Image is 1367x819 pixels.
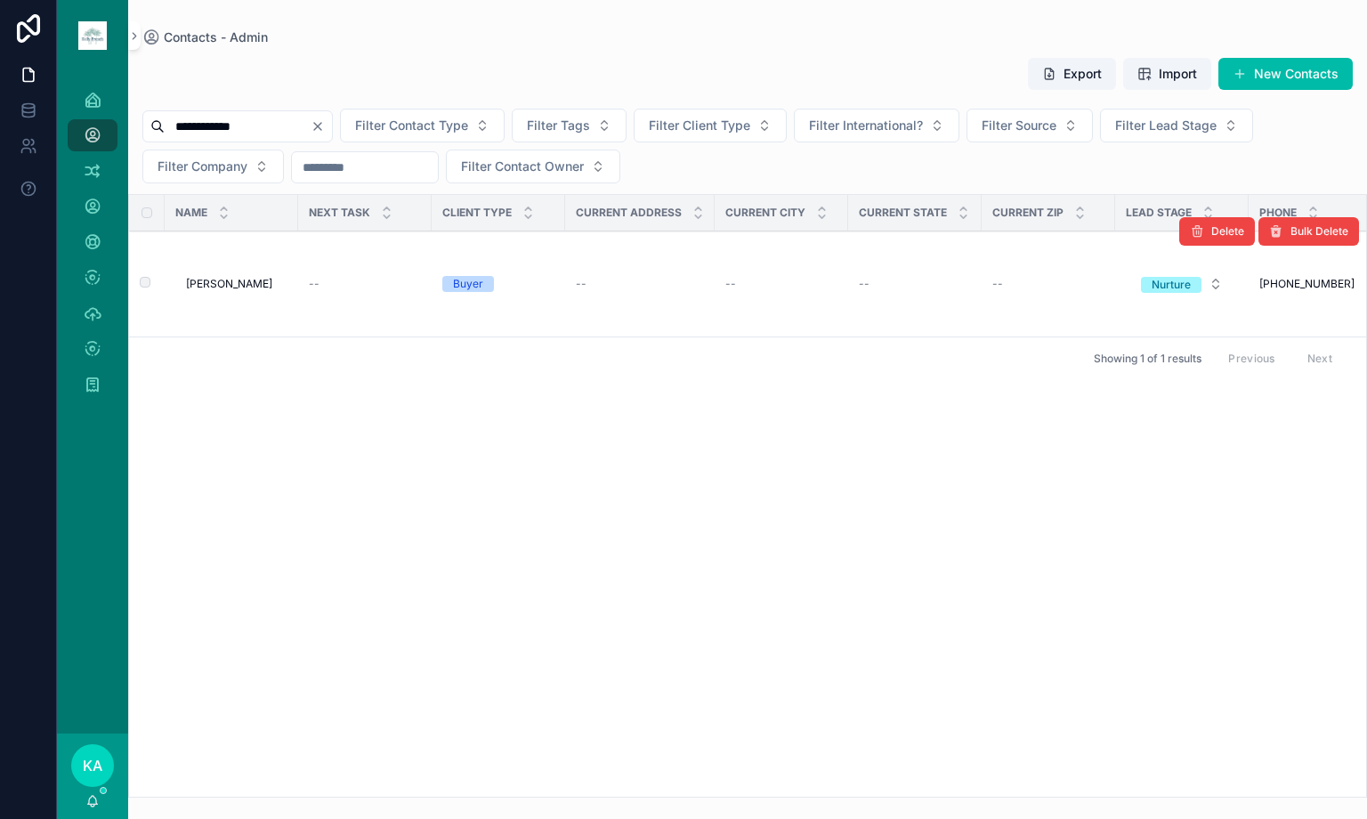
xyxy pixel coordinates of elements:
span: -- [309,277,320,291]
span: -- [992,277,1003,291]
button: Select Button [794,109,959,142]
button: Select Button [446,150,620,183]
a: -- [576,277,704,291]
button: Select Button [340,109,505,142]
span: Name [175,206,207,220]
span: Next Task [309,206,370,220]
span: Filter Lead Stage [1115,117,1217,134]
button: Select Button [1127,268,1237,300]
div: scrollable content [57,71,128,424]
a: Contacts - Admin [142,28,268,46]
button: Select Button [1100,109,1253,142]
span: Current Zip [992,206,1064,220]
span: KA [83,755,102,776]
span: [PERSON_NAME] [186,277,272,291]
button: Delete [1179,217,1255,246]
button: Import [1123,58,1211,90]
span: Contacts - Admin [164,28,268,46]
button: Select Button [142,150,284,183]
span: Filter Tags [527,117,590,134]
button: New Contacts [1218,58,1353,90]
span: Bulk Delete [1290,224,1348,239]
span: Filter International? [809,117,923,134]
span: Filter Client Type [649,117,750,134]
span: -- [725,277,736,291]
span: Filter Contact Type [355,117,468,134]
span: Filter Company [158,158,247,175]
a: [PERSON_NAME] [186,277,287,291]
a: -- [992,277,1104,291]
span: -- [576,277,586,291]
button: Select Button [967,109,1093,142]
span: Client Type [442,206,512,220]
button: Clear [311,119,332,134]
button: Bulk Delete [1258,217,1359,246]
span: Delete [1211,224,1244,239]
span: -- [859,277,870,291]
span: Showing 1 of 1 results [1094,352,1201,366]
button: Export [1028,58,1116,90]
span: Filter Contact Owner [461,158,584,175]
span: Current Address [576,206,682,220]
a: -- [309,277,421,291]
div: Nurture [1152,277,1191,293]
span: [PHONE_NUMBER] [1259,277,1355,291]
span: Filter Source [982,117,1056,134]
span: Current City [725,206,805,220]
img: App logo [78,21,107,50]
span: Lead Stage [1126,206,1192,220]
div: Buyer [453,276,483,292]
button: Select Button [634,109,787,142]
a: -- [725,277,837,291]
a: Select Button [1126,267,1238,301]
a: -- [859,277,971,291]
span: Import [1159,65,1197,83]
span: Current State [859,206,947,220]
a: Buyer [442,276,554,292]
button: Select Button [512,109,627,142]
